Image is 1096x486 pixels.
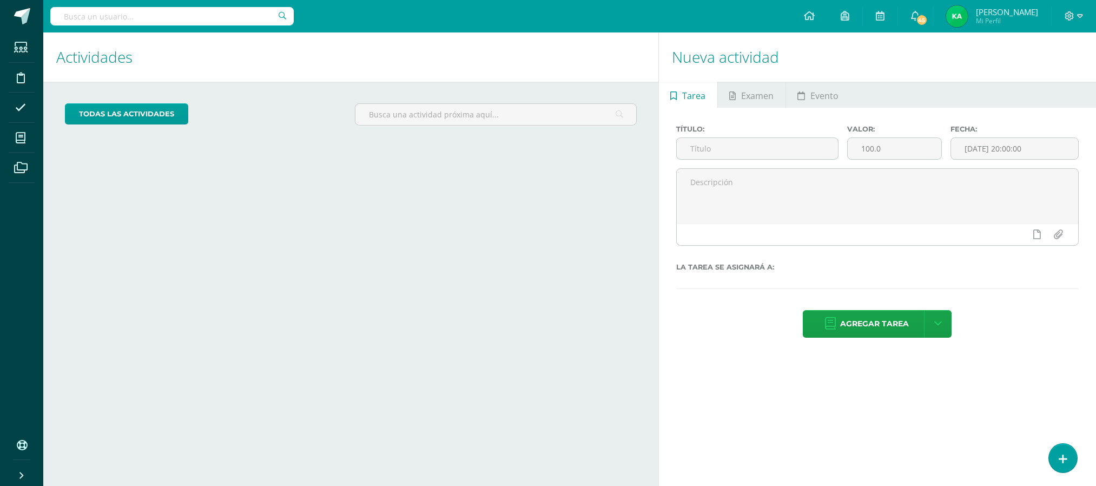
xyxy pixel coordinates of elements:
a: Evento [786,82,850,108]
span: [PERSON_NAME] [976,6,1038,17]
a: Tarea [659,82,717,108]
h1: Nueva actividad [672,32,1084,82]
span: Tarea [682,83,705,109]
img: 8023b044e5fe8d4619e40790d31912b4.png [946,5,968,27]
input: Busca una actividad próxima aquí... [355,104,636,125]
label: Valor: [847,125,941,133]
label: Fecha: [950,125,1079,133]
input: Busca un usuario... [50,7,294,25]
input: Puntos máximos [848,138,941,159]
input: Fecha de entrega [951,138,1079,159]
a: Examen [718,82,785,108]
label: Título: [676,125,839,133]
span: Examen [741,83,774,109]
span: Evento [810,83,838,109]
a: todas las Actividades [65,103,188,124]
span: Mi Perfil [976,16,1038,25]
label: La tarea se asignará a: [676,263,1079,271]
span: 45 [915,14,927,26]
span: Agregar tarea [840,311,909,337]
h1: Actividades [56,32,645,82]
input: Título [677,138,838,159]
